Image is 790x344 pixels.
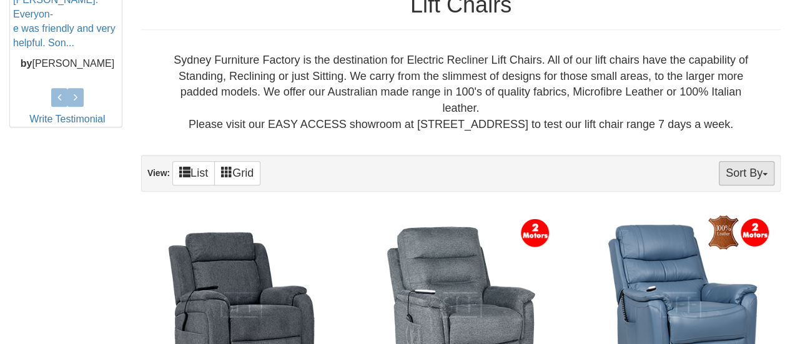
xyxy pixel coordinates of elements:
[151,52,771,133] div: Sydney Furniture Factory is the destination for Electric Recliner Lift Chairs. All of our lift ch...
[719,161,774,185] button: Sort By
[29,114,105,124] a: Write Testimonial
[21,57,32,68] b: by
[214,161,260,185] a: Grid
[147,168,170,178] strong: View:
[172,161,215,185] a: List
[13,56,122,71] p: [PERSON_NAME]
